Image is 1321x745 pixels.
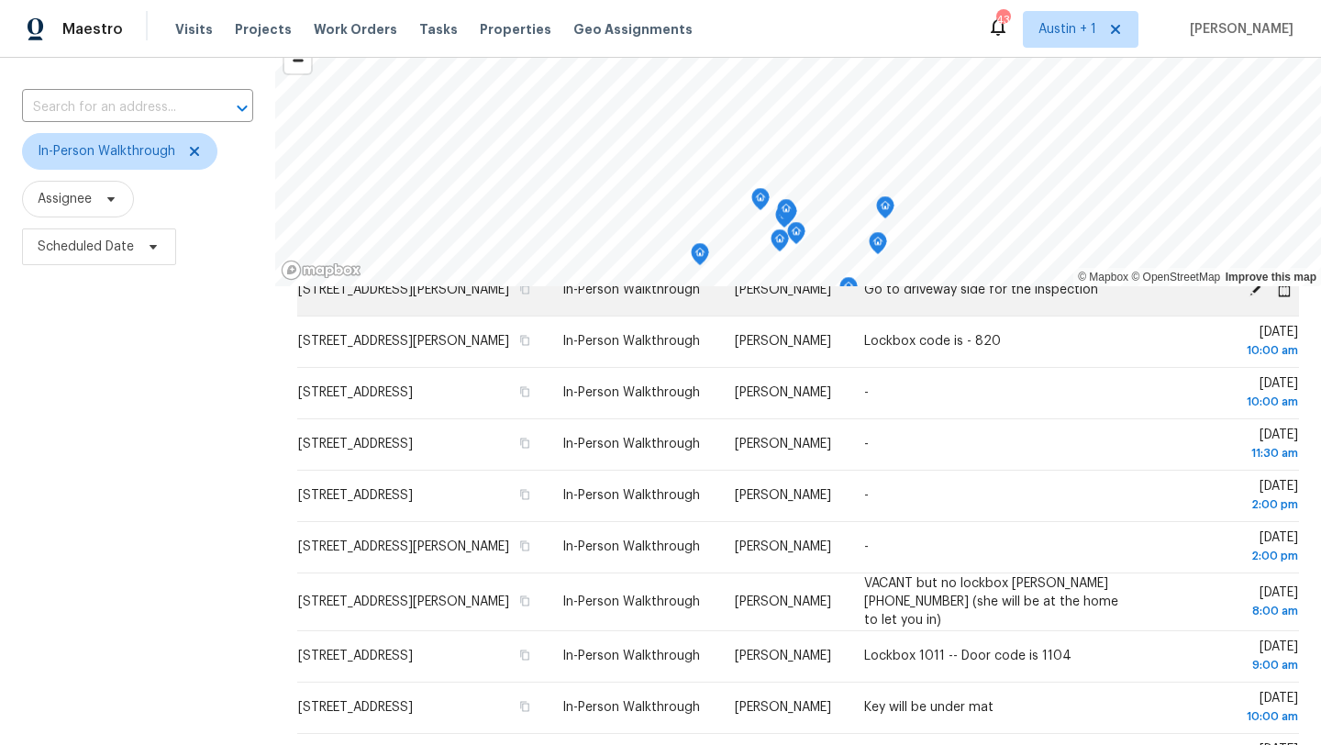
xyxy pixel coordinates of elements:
button: Copy Address [516,435,533,451]
span: [DATE] [1165,326,1298,360]
span: In-Person Walkthrough [562,438,700,450]
span: In-Person Walkthrough [562,595,700,608]
span: [STREET_ADDRESS][PERSON_NAME] [298,540,509,553]
div: Map marker [691,243,709,272]
span: Assignee [38,190,92,208]
span: [PERSON_NAME] [735,335,831,348]
canvas: Map [275,11,1321,286]
div: 10:00 am [1165,707,1298,726]
button: Copy Address [516,486,533,503]
button: Copy Address [516,384,533,400]
span: - [864,540,869,553]
button: Copy Address [516,593,533,609]
span: [PERSON_NAME] [735,284,831,296]
span: Go to driveway side for the inspection [864,284,1098,296]
button: Copy Address [516,538,533,554]
span: Zoom out [284,48,311,73]
span: [DATE] [1165,480,1298,514]
span: [DATE] [1165,428,1298,462]
div: 43 [996,11,1009,29]
span: [STREET_ADDRESS] [298,438,413,450]
span: [PERSON_NAME] [1182,20,1293,39]
a: Mapbox homepage [281,260,361,281]
span: [DATE] [1165,531,1298,565]
span: In-Person Walkthrough [562,701,700,714]
span: Visits [175,20,213,39]
span: [STREET_ADDRESS][PERSON_NAME] [298,335,509,348]
div: 8:00 am [1165,602,1298,620]
span: In-Person Walkthrough [562,489,700,502]
span: [PERSON_NAME] [735,595,831,608]
span: Geo Assignments [573,20,693,39]
input: Search for an address... [22,94,202,122]
span: - [864,489,869,502]
span: Scheduled Date [38,238,134,256]
div: Map marker [777,199,795,228]
span: Key will be under mat [864,701,994,714]
span: Lockbox 1011 -- Door code is 1104 [864,650,1071,662]
button: Copy Address [516,281,533,297]
span: [PERSON_NAME] [735,650,831,662]
span: Edit [1243,281,1271,297]
span: [PERSON_NAME] [735,438,831,450]
button: Open [229,95,255,121]
span: [DATE] [1165,586,1298,620]
div: 9:00 am [1165,656,1298,674]
a: Mapbox [1078,271,1128,284]
div: 2:00 pm [1165,495,1298,514]
a: OpenStreetMap [1131,271,1220,284]
span: Maestro [62,20,123,39]
a: Improve this map [1226,271,1316,284]
span: In-Person Walkthrough [562,650,700,662]
div: 11:30 am [1165,444,1298,462]
span: Work Orders [314,20,397,39]
span: [STREET_ADDRESS][PERSON_NAME] [298,284,509,296]
span: [PERSON_NAME] [735,386,831,399]
div: Map marker [876,196,894,225]
div: 10:00 am [1165,341,1298,360]
div: Map marker [869,232,887,261]
div: Map marker [839,277,858,306]
div: Map marker [775,206,794,234]
span: VACANT but no lockbox [PERSON_NAME] [PHONE_NUMBER] (she will be at the home to let you in) [864,577,1118,627]
div: Map marker [771,229,789,258]
button: Copy Address [516,698,533,715]
span: [PERSON_NAME] [735,701,831,714]
span: In-Person Walkthrough [562,335,700,348]
span: [STREET_ADDRESS] [298,386,413,399]
span: - [864,438,869,450]
span: - [864,386,869,399]
span: Projects [235,20,292,39]
span: [STREET_ADDRESS] [298,650,413,662]
span: [PERSON_NAME] [735,540,831,553]
span: [DATE] [1165,692,1298,726]
button: Copy Address [516,332,533,349]
span: In-Person Walkthrough [38,142,175,161]
div: 2:00 pm [1165,547,1298,565]
span: [DATE] [1165,377,1298,411]
span: Properties [480,20,551,39]
span: Tasks [419,23,458,36]
button: Copy Address [516,647,533,663]
span: [STREET_ADDRESS] [298,489,413,502]
span: In-Person Walkthrough [562,540,700,553]
span: [STREET_ADDRESS][PERSON_NAME] [298,595,509,608]
span: Cancel [1271,281,1298,297]
button: Zoom out [284,47,311,73]
span: [STREET_ADDRESS] [298,701,413,714]
span: In-Person Walkthrough [562,284,700,296]
span: [DATE] [1165,640,1298,674]
div: Map marker [787,222,805,250]
span: Lockbox code is - 820 [864,335,1001,348]
div: Map marker [751,188,770,217]
span: [PERSON_NAME] [735,489,831,502]
span: Austin + 1 [1038,20,1096,39]
span: In-Person Walkthrough [562,386,700,399]
div: 10:00 am [1165,393,1298,411]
